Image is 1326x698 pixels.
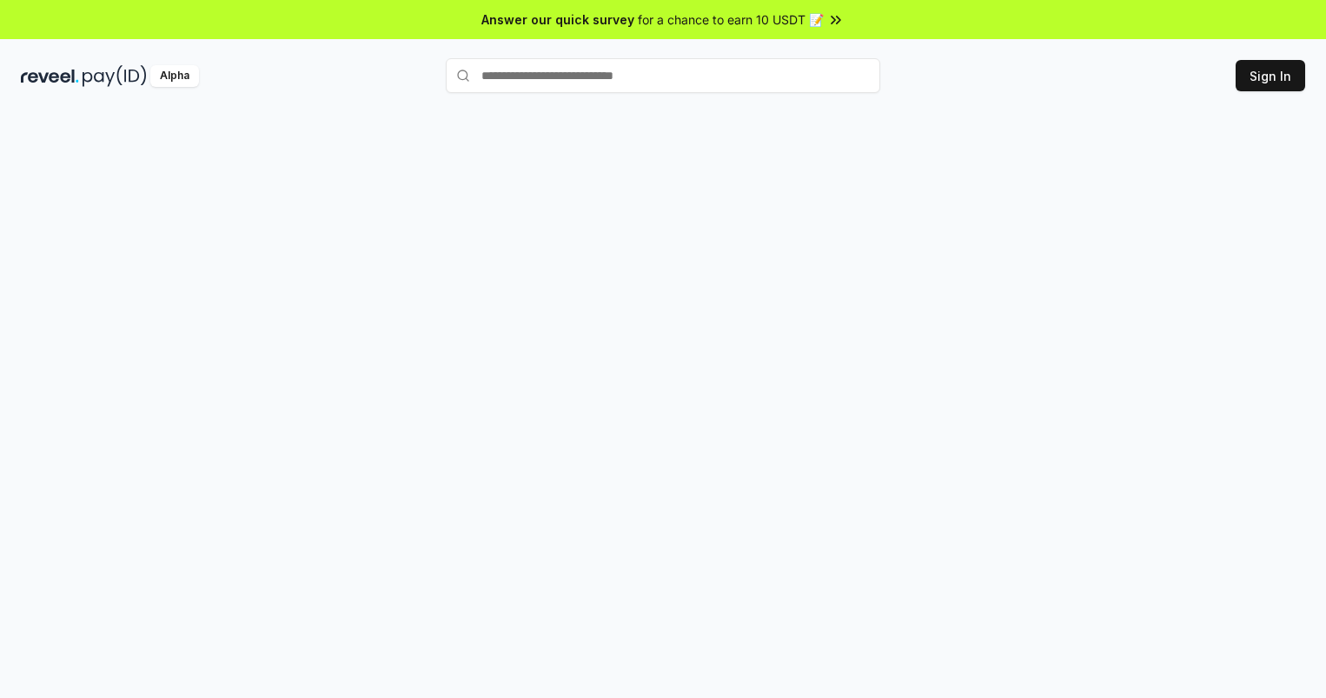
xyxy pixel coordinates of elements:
img: reveel_dark [21,65,79,87]
span: Answer our quick survey [481,10,634,29]
span: for a chance to earn 10 USDT 📝 [638,10,824,29]
div: Alpha [150,65,199,87]
img: pay_id [83,65,147,87]
button: Sign In [1236,60,1305,91]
